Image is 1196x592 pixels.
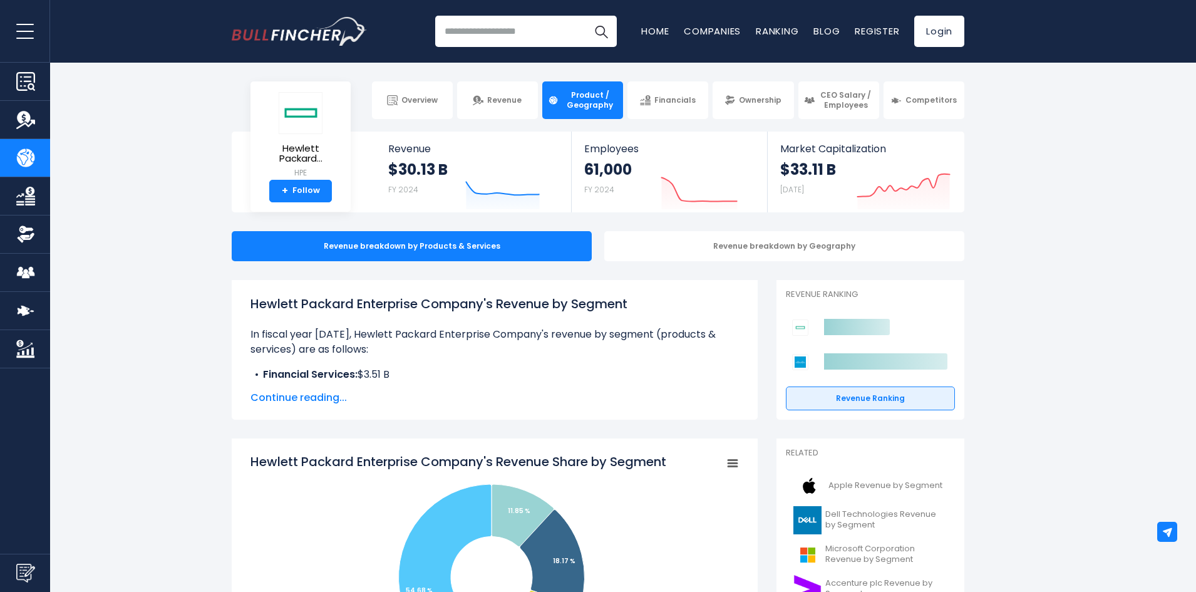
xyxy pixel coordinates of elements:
[376,132,572,212] a: Revenue $30.13 B FY 2024
[250,390,739,405] span: Continue reading...
[232,17,366,46] a: Go to homepage
[786,469,955,503] a: Apple Revenue by Segment
[269,180,332,202] a: +Follow
[813,24,840,38] a: Blog
[372,81,453,119] a: Overview
[553,556,575,566] tspan: 18.17 %
[786,289,955,300] p: Revenue Ranking
[905,95,957,105] span: Competitors
[263,367,358,382] b: Financial Services:
[627,81,708,119] a: Financials
[798,81,879,119] a: CEO Salary / Employees
[562,90,617,110] span: Product / Geography
[508,506,530,516] tspan: 11.85 %
[914,16,964,47] a: Login
[585,16,617,47] button: Search
[786,387,955,410] a: Revenue Ranking
[786,537,955,572] a: Microsoft Corporation Revenue by Segment
[388,143,559,155] span: Revenue
[388,184,418,195] small: FY 2024
[855,24,899,38] a: Register
[487,95,522,105] span: Revenue
[825,509,947,531] span: Dell Technologies Revenue by Segment
[641,24,669,38] a: Home
[282,185,288,197] strong: +
[792,319,808,336] img: Hewlett Packard Enterprise Company competitors logo
[584,143,754,155] span: Employees
[250,367,739,382] li: $3.51 B
[793,541,822,569] img: MSFT logo
[584,160,632,179] strong: 61,000
[654,95,696,105] span: Financials
[884,81,964,119] a: Competitors
[739,95,781,105] span: Ownership
[756,24,798,38] a: Ranking
[584,184,614,195] small: FY 2024
[793,506,822,534] img: DELL logo
[780,160,836,179] strong: $33.11 B
[786,503,955,537] a: Dell Technologies Revenue by Segment
[768,132,963,212] a: Market Capitalization $33.11 B [DATE]
[388,160,448,179] strong: $30.13 B
[793,472,825,500] img: AAPL logo
[260,167,341,179] small: HPE
[232,231,592,261] div: Revenue breakdown by Products & Services
[828,480,942,491] span: Apple Revenue by Segment
[542,81,623,119] a: Product / Geography
[16,225,35,244] img: Ownership
[260,143,341,164] span: Hewlett Packard...
[825,544,947,565] span: Microsoft Corporation Revenue by Segment
[684,24,741,38] a: Companies
[818,90,874,110] span: CEO Salary / Employees
[780,143,951,155] span: Market Capitalization
[250,453,666,470] tspan: Hewlett Packard Enterprise Company's Revenue Share by Segment
[401,95,438,105] span: Overview
[572,132,766,212] a: Employees 61,000 FY 2024
[780,184,804,195] small: [DATE]
[713,81,793,119] a: Ownership
[792,354,808,370] img: Cisco Systems competitors logo
[250,294,739,313] h1: Hewlett Packard Enterprise Company's Revenue by Segment
[604,231,964,261] div: Revenue breakdown by Geography
[457,81,538,119] a: Revenue
[232,17,367,46] img: Bullfincher logo
[786,448,955,459] p: Related
[260,91,341,180] a: Hewlett Packard... HPE
[250,327,739,357] p: In fiscal year [DATE], Hewlett Packard Enterprise Company's revenue by segment (products & servic...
